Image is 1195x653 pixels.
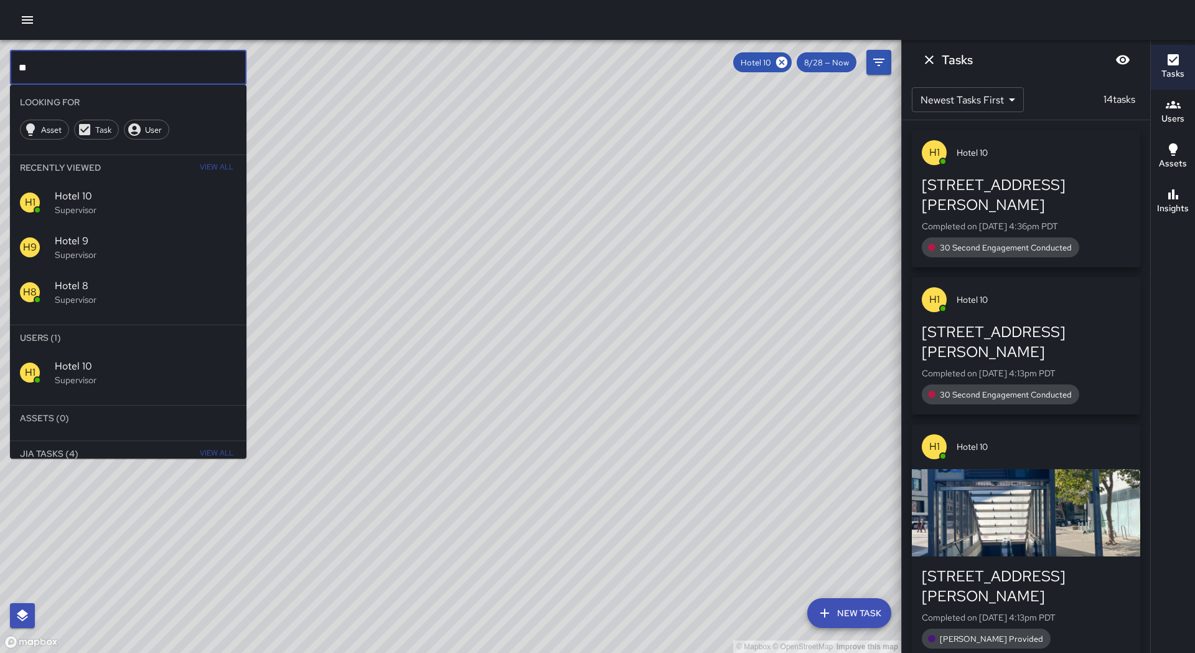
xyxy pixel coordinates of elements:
[942,50,973,70] h6: Tasks
[922,322,1130,362] div: [STREET_ADDRESS][PERSON_NAME]
[957,293,1130,306] span: Hotel 10
[1110,47,1135,72] button: Blur
[1161,112,1184,126] h6: Users
[1151,179,1195,224] button: Insights
[23,285,37,300] p: H8
[922,611,1130,624] p: Completed on [DATE] 4:13pm PDT
[10,225,246,270] div: H9Hotel 9Supervisor
[74,120,119,140] div: Task
[932,389,1079,400] span: 30 Second Engagement Conducted
[922,566,1130,606] div: [STREET_ADDRESS][PERSON_NAME]
[922,220,1130,232] p: Completed on [DATE] 4:36pm PDT
[55,279,237,293] span: Hotel 8
[10,441,246,466] li: Jia Tasks (4)
[10,180,246,225] div: H1Hotel 10Supervisor
[1151,45,1195,90] button: Tasks
[10,270,246,315] div: H8Hotel 8Supervisor
[1099,92,1140,107] p: 14 tasks
[88,125,118,135] span: Task
[733,57,779,68] span: Hotel 10
[932,634,1051,644] span: [PERSON_NAME] Provided
[34,125,68,135] span: Asset
[10,350,246,395] div: H1Hotel 10Supervisor
[197,441,237,466] button: View All
[957,146,1130,159] span: Hotel 10
[1159,157,1187,171] h6: Assets
[929,292,940,307] p: H1
[922,175,1130,215] div: [STREET_ADDRESS][PERSON_NAME]
[124,120,169,140] div: User
[10,90,246,115] li: Looking For
[200,444,233,464] span: View All
[55,204,237,216] p: Supervisor
[929,439,940,454] p: H1
[1157,202,1189,216] h6: Insights
[10,406,246,431] li: Assets (0)
[1151,135,1195,179] button: Assets
[25,195,35,210] p: H1
[10,155,246,180] li: Recently Viewed
[23,240,37,255] p: H9
[1161,67,1184,81] h6: Tasks
[807,598,891,628] button: New Task
[733,52,792,72] div: Hotel 10
[200,158,233,178] span: View All
[797,57,856,68] span: 8/28 — Now
[55,189,237,204] span: Hotel 10
[55,234,237,249] span: Hotel 9
[55,249,237,261] p: Supervisor
[25,365,35,380] p: H1
[55,293,237,306] p: Supervisor
[55,359,237,374] span: Hotel 10
[55,374,237,386] p: Supervisor
[20,120,69,140] div: Asset
[912,130,1140,267] button: H1Hotel 10[STREET_ADDRESS][PERSON_NAME]Completed on [DATE] 4:36pm PDT30 Second Engagement Conducted
[932,242,1079,253] span: 30 Second Engagement Conducted
[10,325,246,350] li: Users (1)
[1151,90,1195,135] button: Users
[917,47,942,72] button: Dismiss
[912,277,1140,414] button: H1Hotel 10[STREET_ADDRESS][PERSON_NAME]Completed on [DATE] 4:13pm PDT30 Second Engagement Conducted
[922,367,1130,379] p: Completed on [DATE] 4:13pm PDT
[866,50,891,75] button: Filters
[197,155,237,180] button: View All
[957,441,1130,453] span: Hotel 10
[912,87,1024,112] div: Newest Tasks First
[929,145,940,160] p: H1
[138,125,169,135] span: User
